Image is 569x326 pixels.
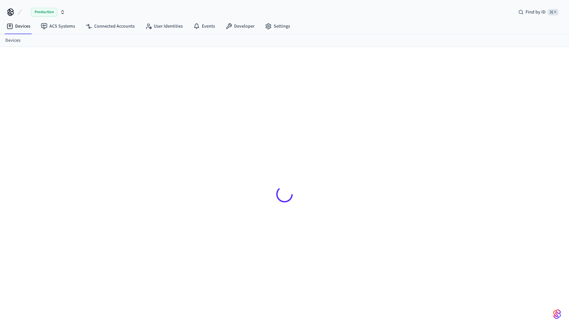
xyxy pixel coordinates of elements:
[553,309,561,319] img: SeamLogoGradient.69752ec5.svg
[31,8,57,16] span: Production
[1,20,36,32] a: Devices
[80,20,140,32] a: Connected Accounts
[140,20,188,32] a: User Identities
[220,20,260,32] a: Developer
[36,20,80,32] a: ACS Systems
[188,20,220,32] a: Events
[5,37,20,44] a: Devices
[513,6,564,18] div: Find by ID⌘ K
[548,9,558,15] span: ⌘ K
[526,9,546,15] span: Find by ID
[260,20,295,32] a: Settings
